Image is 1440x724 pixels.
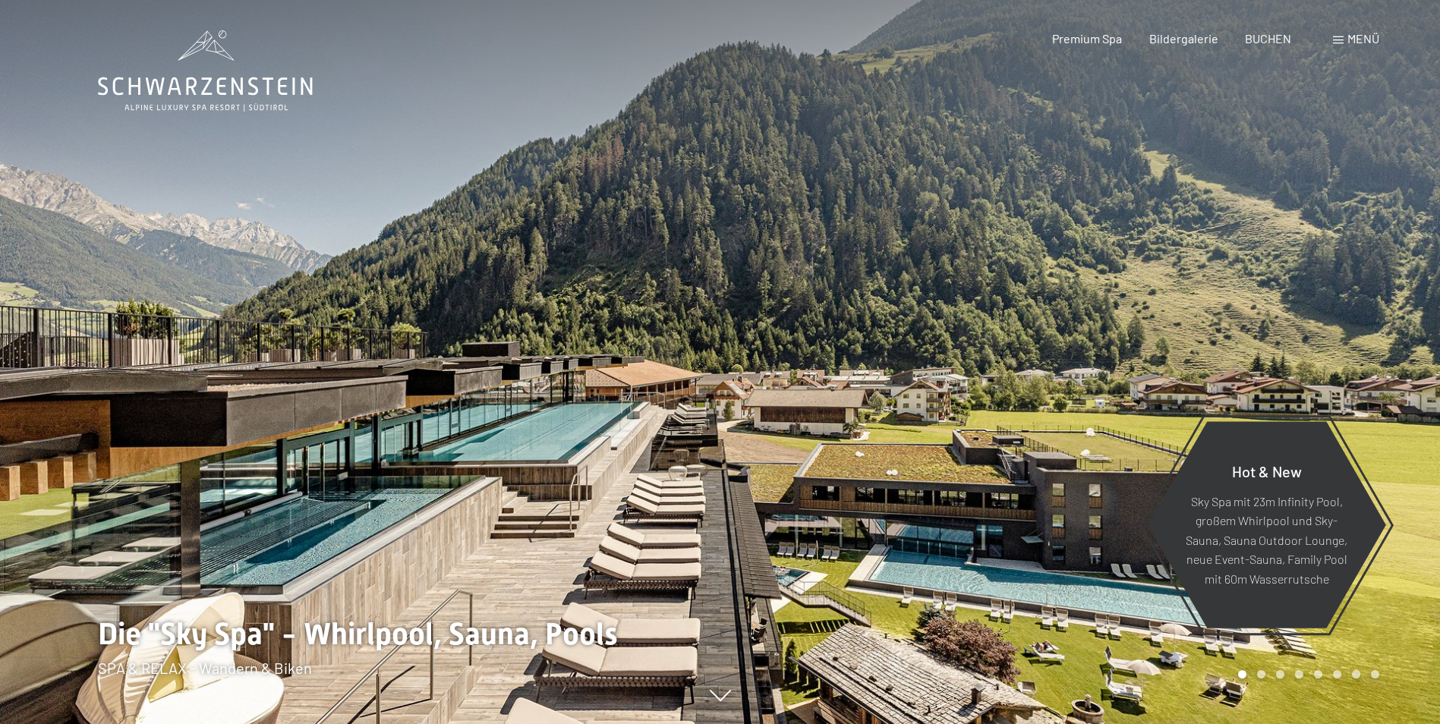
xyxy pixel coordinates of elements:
div: Carousel Page 3 [1276,670,1284,678]
div: Carousel Page 4 [1295,670,1303,678]
div: Carousel Page 6 [1333,670,1341,678]
a: Premium Spa [1052,31,1122,46]
a: Hot & New Sky Spa mit 23m Infinity Pool, großem Whirlpool und Sky-Sauna, Sauna Outdoor Lounge, ne... [1146,420,1387,629]
p: Sky Spa mit 23m Infinity Pool, großem Whirlpool und Sky-Sauna, Sauna Outdoor Lounge, neue Event-S... [1184,491,1349,588]
div: Carousel Page 7 [1352,670,1360,678]
div: Carousel Page 5 [1314,670,1322,678]
span: Menü [1347,31,1379,46]
a: Bildergalerie [1149,31,1218,46]
div: Carousel Page 8 [1371,670,1379,678]
div: Carousel Page 1 (Current Slide) [1238,670,1246,678]
div: Carousel Pagination [1233,670,1379,678]
a: BUCHEN [1245,31,1291,46]
span: Hot & New [1232,461,1302,480]
div: Carousel Page 2 [1257,670,1265,678]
